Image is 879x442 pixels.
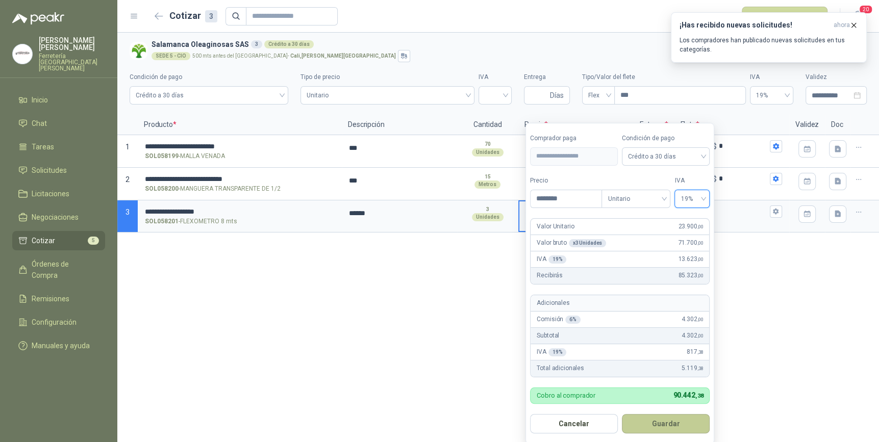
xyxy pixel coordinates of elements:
span: ,00 [697,240,704,246]
div: x 3 Unidades [569,239,607,247]
input: Incluido $ [718,142,768,150]
span: 19% [756,88,787,103]
span: ,00 [697,224,704,229]
span: 4.302 [682,315,703,324]
a: Órdenes de Compra [12,254,105,285]
label: Precio [530,176,601,186]
p: Valor bruto [537,238,606,248]
p: Los compradores han publicado nuevas solicitudes en tus categorías. [680,36,858,54]
span: ahora [834,21,850,30]
label: Tipo/Valor del flete [582,72,746,82]
p: $ [712,173,716,185]
a: Configuración [12,313,105,332]
button: Incluido $ [770,173,782,185]
span: ,00 [697,256,704,262]
span: 5 [88,237,99,245]
p: Precio [518,115,634,135]
span: Crédito a 30 días [136,88,282,103]
strong: SOL058200 [145,184,179,194]
a: Solicitudes [12,161,105,180]
input: Flex $ [709,207,768,215]
p: IVA [537,254,566,264]
span: ,00 [697,273,704,278]
span: Flex [588,88,609,103]
p: Total adicionales [537,363,584,373]
p: 15 [485,173,491,181]
strong: SOL058201 [145,217,179,226]
span: 1 [125,143,130,151]
div: Unidades [472,213,504,221]
p: Cobro al comprador [537,392,595,399]
input: SOL058199-MALLA VENADA [145,143,335,150]
button: Publicar cotizaciones [742,7,827,26]
p: Subtotal [537,331,559,341]
label: IVA [750,72,793,82]
button: 20 [848,7,867,25]
span: ,00 [697,333,704,339]
img: Company Logo [130,42,147,60]
p: $ [712,141,716,152]
button: Guardar [622,414,710,433]
span: Licitaciones [32,188,69,199]
span: ,00 [697,317,704,322]
span: Unitario [307,88,468,103]
label: Tipo de precio [300,72,474,82]
a: Licitaciones [12,184,105,203]
input: SOL058201-FLEXOMETRO 8 mts [145,208,335,216]
p: Comisión [537,315,581,324]
p: Cantidad [457,115,518,135]
div: 3 [251,40,262,48]
p: Doc [825,115,850,135]
span: 23.900 [678,222,703,231]
span: 2 [125,175,130,184]
p: Adicionales [537,298,569,308]
a: Negociaciones [12,207,105,227]
input: SOL058200-MANGUERA TRANSPARENTE DE 1/2 [145,175,335,183]
p: Recibirás [537,271,563,280]
div: SEDE 5 - CIO [152,52,190,60]
span: Unitario [608,191,664,206]
span: Tareas [32,141,54,152]
label: Entrega [524,72,570,82]
span: Remisiones [32,293,69,304]
a: Tareas [12,137,105,157]
span: Cotizar [32,235,55,246]
p: Entrega [633,115,674,135]
a: Cotizar5 [12,231,105,250]
div: Metros [474,180,500,189]
h3: Salamanca Oleaginosas SAS [152,39,863,50]
p: - FLEXOMETRO 8 mts [145,217,237,226]
span: Inicio [32,94,48,106]
span: 20 [859,5,873,14]
strong: SOL058199 [145,151,179,161]
p: IVA [537,347,566,357]
span: ,38 [697,366,704,371]
span: Órdenes de Compra [32,258,95,281]
div: Crédito a 30 días [264,40,314,48]
label: Condición de pago [622,134,710,143]
label: IVA [674,176,710,186]
label: IVA [479,72,512,82]
span: Crédito a 30 días [628,149,704,164]
span: 71.700 [678,238,703,248]
span: 5.119 [682,363,703,373]
a: Chat [12,114,105,133]
span: Negociaciones [32,212,79,223]
p: 3 [486,205,489,214]
p: [PERSON_NAME] [PERSON_NAME] [39,37,105,51]
p: Valor Unitario [537,222,574,231]
span: 4.302 [682,331,703,341]
span: 13.623 [678,254,703,264]
label: Comprador paga [530,134,618,143]
div: 3 [205,10,217,22]
a: Manuales y ayuda [12,336,105,355]
button: ¡Has recibido nuevas solicitudes!ahora Los compradores han publicado nuevas solicitudes en tus ca... [671,12,867,63]
img: Logo peakr [12,12,64,24]
a: Inicio [12,90,105,110]
span: 817 [687,347,703,357]
p: Ferretería [GEOGRAPHIC_DATA][PERSON_NAME] [39,53,105,71]
span: 19% [681,191,704,206]
div: 19 % [548,255,567,264]
img: Company Logo [13,44,32,64]
span: ,38 [697,349,704,355]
